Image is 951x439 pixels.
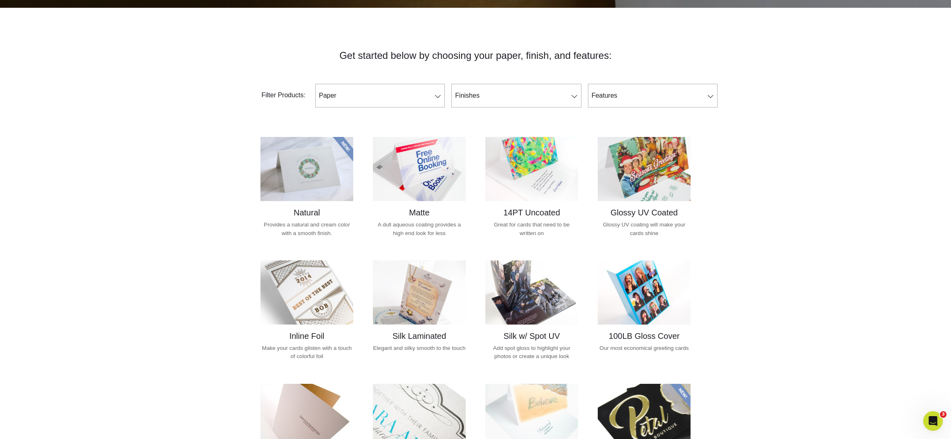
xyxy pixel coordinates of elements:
[485,260,578,374] a: Silk w/ Spot UV Greeting Cards Silk w/ Spot UV Add spot gloss to highlight your photos or create ...
[485,331,578,341] h2: Silk w/ Spot UV
[670,384,691,408] img: New Product
[373,137,466,251] a: Matte Greeting Cards Matte A dull aqueous coating provides a high end look for less
[485,344,578,361] p: Add spot gloss to highlight your photos or create a unique look
[260,331,353,341] h2: Inline Foil
[333,137,353,161] img: New Product
[236,37,715,74] h3: Get started below by choosing your paper, finish, and features:
[598,137,691,251] a: Glossy UV Coated Greeting Cards Glossy UV Coated Glossy UV coating will make your cards shine
[260,260,353,374] a: Inline Foil Greeting Cards Inline Foil Make your cards glisten with a touch of colorful foil
[373,260,466,374] a: Silk Laminated Greeting Cards Silk Laminated Elegant and silky smooth to the touch
[923,411,943,431] iframe: Intercom live chat
[485,221,578,237] p: Great for cards that need to be written on
[260,221,353,237] p: Provides a natural and cream color with a smooth finish.
[373,208,466,217] h2: Matte
[260,137,353,251] a: Natural Greeting Cards Natural Provides a natural and cream color with a smooth finish.
[485,137,578,251] a: 14PT Uncoated Greeting Cards 14PT Uncoated Great for cards that need to be written on
[373,221,466,237] p: A dull aqueous coating provides a high end look for less
[598,137,691,201] img: Glossy UV Coated Greeting Cards
[373,344,466,352] p: Elegant and silky smooth to the touch
[485,137,578,201] img: 14PT Uncoated Greeting Cards
[230,84,312,108] div: Filter Products:
[598,260,691,374] a: 100LB Gloss Cover Greeting Cards 100LB Gloss Cover Our most economical greeting cards
[598,344,691,352] p: Our most economical greeting cards
[260,260,353,325] img: Inline Foil Greeting Cards
[940,411,947,418] span: 3
[598,260,691,325] img: 100LB Gloss Cover Greeting Cards
[260,344,353,361] p: Make your cards glisten with a touch of colorful foil
[598,331,691,341] h2: 100LB Gloss Cover
[598,208,691,217] h2: Glossy UV Coated
[485,208,578,217] h2: 14PT Uncoated
[451,84,581,108] a: Finishes
[373,331,466,341] h2: Silk Laminated
[588,84,718,108] a: Features
[598,221,691,237] p: Glossy UV coating will make your cards shine
[260,137,353,201] img: Natural Greeting Cards
[373,137,466,201] img: Matte Greeting Cards
[373,260,466,325] img: Silk Laminated Greeting Cards
[2,414,70,436] iframe: Google Customer Reviews
[260,208,353,217] h2: Natural
[485,260,578,325] img: Silk w/ Spot UV Greeting Cards
[315,84,445,108] a: Paper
